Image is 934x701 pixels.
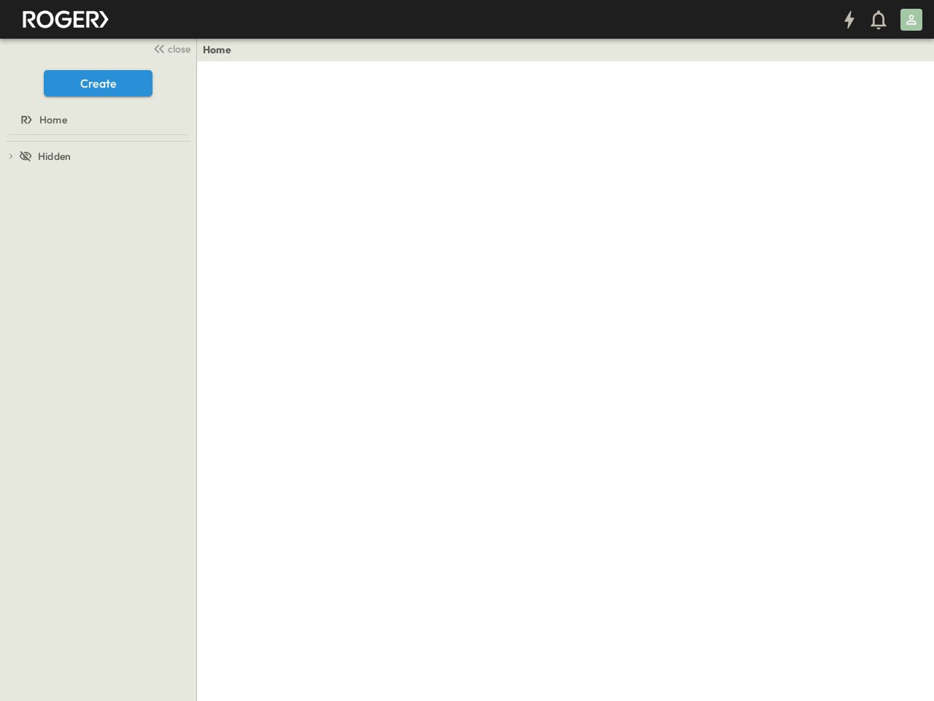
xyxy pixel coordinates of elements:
[203,42,231,57] a: Home
[147,38,193,58] button: close
[44,70,153,96] button: Create
[168,42,190,56] span: close
[39,112,67,127] span: Home
[203,42,240,57] nav: breadcrumbs
[38,149,71,164] span: Hidden
[3,110,190,130] a: Home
